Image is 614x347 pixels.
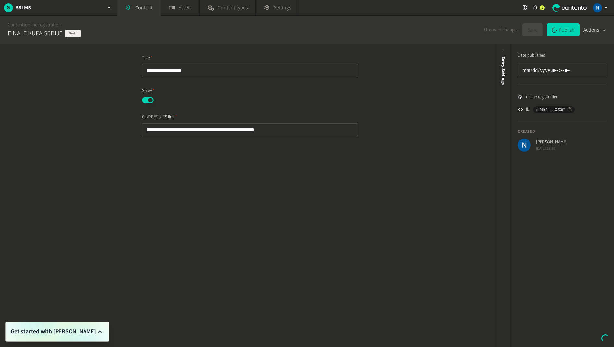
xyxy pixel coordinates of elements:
span: Title [142,55,152,61]
span: CLAYRESULTS link [142,114,177,121]
span: Show [142,87,155,94]
span: Draft [65,30,81,37]
a: online registration [25,21,61,28]
h2: FINALE KUPA SRBIJE [8,29,62,38]
h4: Created [518,129,606,135]
span: c_01k2c...XJX0Y [536,107,565,113]
span: S [4,3,13,12]
span: Entry Settings [500,56,507,85]
a: Content [8,21,24,28]
label: Date published [518,52,546,59]
span: ID: [526,106,530,113]
span: Get started with [PERSON_NAME] [11,327,96,336]
span: [DATE] 13:30 [536,146,567,152]
button: Save [522,23,543,36]
span: Content types [218,4,248,12]
span: 1 [541,5,543,11]
span: / [24,21,25,28]
button: c_01k2c...XJX0Y [533,106,575,113]
img: Nemanja Smiljanic [593,3,602,12]
img: Nemanja Smiljanic [518,139,531,152]
span: Unsaved changes [484,26,518,34]
button: Publish [547,23,580,36]
span: Settings [274,4,291,12]
span: online registration [526,94,558,100]
button: Actions [583,23,606,36]
button: Get started with [PERSON_NAME] [11,327,104,336]
span: [PERSON_NAME] [536,139,567,146]
h2: SSLMS [16,4,31,12]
